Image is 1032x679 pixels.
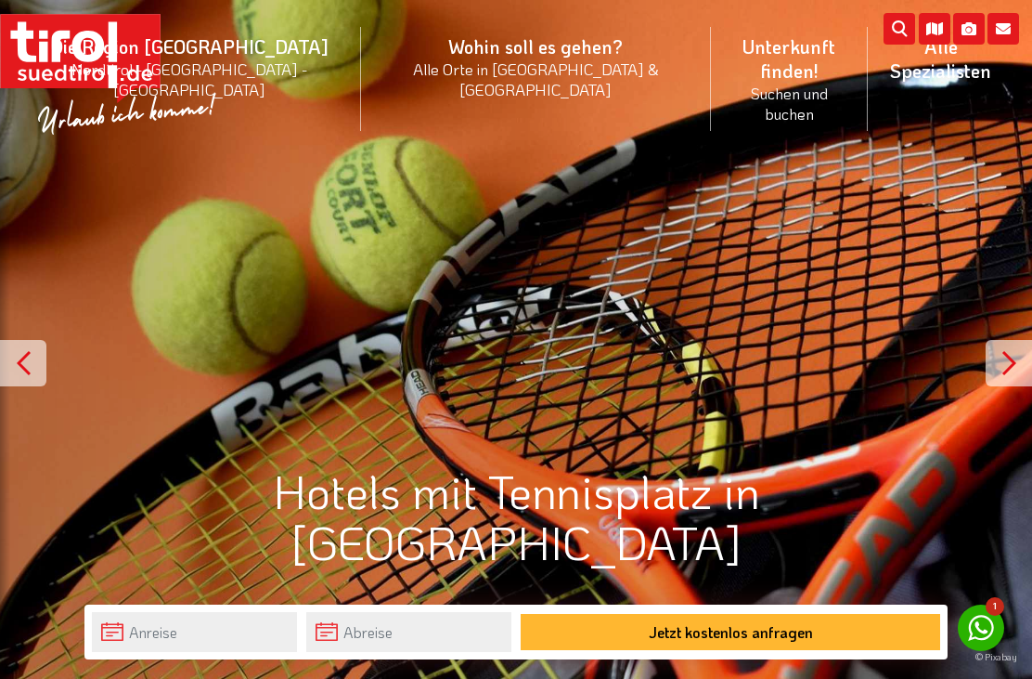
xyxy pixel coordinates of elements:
[19,14,361,120] a: Die Region [GEOGRAPHIC_DATA]Nordtirol - [GEOGRAPHIC_DATA] - [GEOGRAPHIC_DATA]
[84,465,948,568] h1: Hotels mit Tennisplatz in [GEOGRAPHIC_DATA]
[521,614,940,650] button: Jetzt kostenlos anfragen
[711,14,868,144] a: Unterkunft finden!Suchen und buchen
[92,612,297,652] input: Anreise
[987,13,1019,45] i: Kontakt
[953,13,985,45] i: Fotogalerie
[41,59,339,99] small: Nordtirol - [GEOGRAPHIC_DATA] - [GEOGRAPHIC_DATA]
[958,605,1004,651] a: 1
[868,14,1013,103] a: Alle Spezialisten
[361,14,711,120] a: Wohin soll es gehen?Alle Orte in [GEOGRAPHIC_DATA] & [GEOGRAPHIC_DATA]
[383,59,689,99] small: Alle Orte in [GEOGRAPHIC_DATA] & [GEOGRAPHIC_DATA]
[919,13,950,45] i: Karte öffnen
[986,597,1004,616] span: 1
[306,612,511,652] input: Abreise
[733,83,845,124] small: Suchen und buchen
